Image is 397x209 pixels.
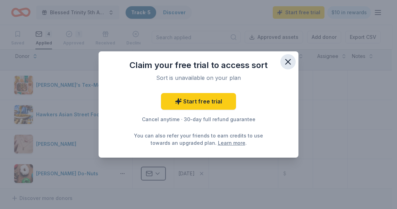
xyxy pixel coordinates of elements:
[112,115,285,124] div: Cancel anytime · 30-day full refund guarantee
[132,132,265,147] div: You can also refer your friends to earn credits to use towards an upgraded plan. .
[112,60,285,71] div: Claim your free trial to access sort
[218,139,245,147] a: Learn more
[161,93,236,110] a: Start free trial
[121,74,276,82] div: Sort is unavailable on your plan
